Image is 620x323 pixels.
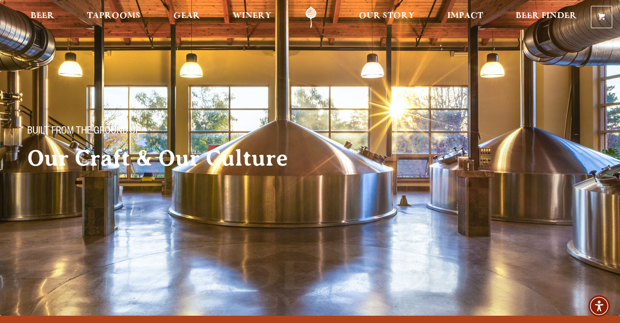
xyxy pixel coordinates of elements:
[509,6,583,28] a: Beer Finder
[447,12,483,20] span: Impact
[233,12,271,20] span: Winery
[173,12,200,20] span: Gear
[31,12,54,20] span: Beer
[441,6,489,28] a: Impact
[293,6,329,28] a: Odell Home
[87,12,140,20] span: Taprooms
[588,295,610,317] div: Accessibility Menu
[27,126,140,138] span: Built From The Ground Up
[226,6,278,28] a: Winery
[27,146,330,170] h2: Our Craft & Our Culture
[81,6,147,28] a: Taprooms
[359,12,415,20] span: Our Story
[167,6,206,28] a: Gear
[24,6,61,28] a: Beer
[352,6,421,28] a: Our Story
[516,12,577,20] span: Beer Finder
